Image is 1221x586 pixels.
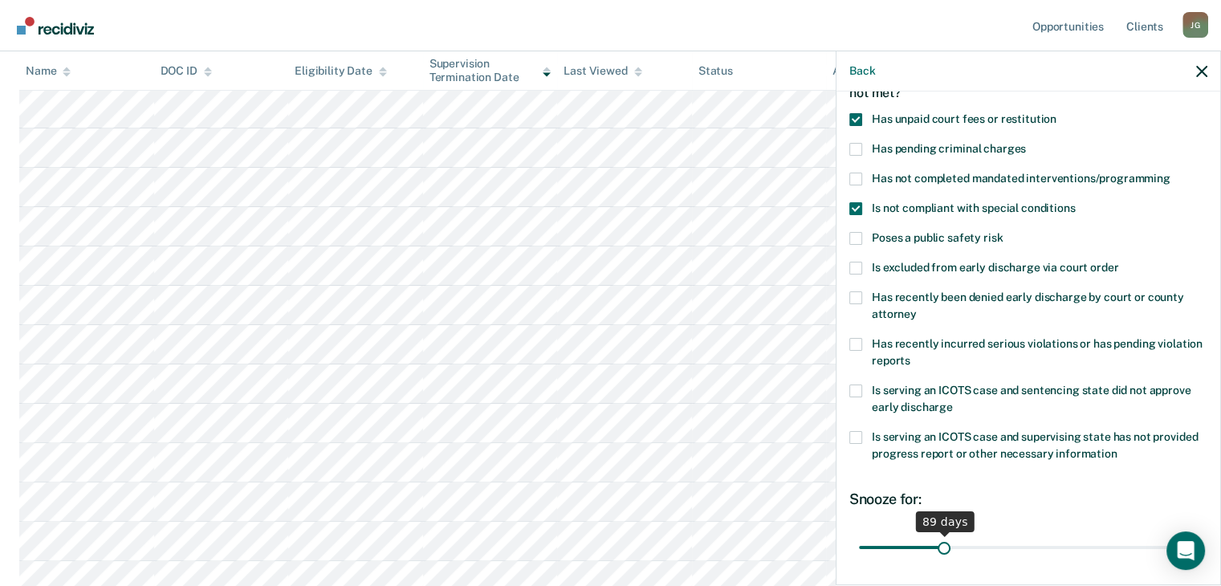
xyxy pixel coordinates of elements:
[872,231,1003,244] span: Poses a public safety risk
[832,64,908,78] div: Assigned to
[916,511,975,532] div: 89 days
[26,64,71,78] div: Name
[872,291,1184,320] span: Has recently been denied early discharge by court or county attorney
[17,17,94,35] img: Recidiviz
[564,64,641,78] div: Last Viewed
[872,261,1118,274] span: Is excluded from early discharge via court order
[872,201,1075,214] span: Is not compliant with special conditions
[872,337,1203,367] span: Has recently incurred serious violations or has pending violation reports
[698,64,733,78] div: Status
[1182,12,1208,38] button: Profile dropdown button
[872,430,1198,460] span: Is serving an ICOTS case and supervising state has not provided progress report or other necessar...
[872,384,1190,413] span: Is serving an ICOTS case and sentencing state did not approve early discharge
[872,142,1026,155] span: Has pending criminal charges
[1182,12,1208,38] div: J G
[295,64,387,78] div: Eligibility Date
[1166,531,1205,570] div: Open Intercom Messenger
[849,490,1207,508] div: Snooze for:
[872,172,1170,185] span: Has not completed mandated interventions/programming
[872,112,1056,125] span: Has unpaid court fees or restitution
[161,64,212,78] div: DOC ID
[849,64,875,78] button: Back
[429,57,551,84] div: Supervision Termination Date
